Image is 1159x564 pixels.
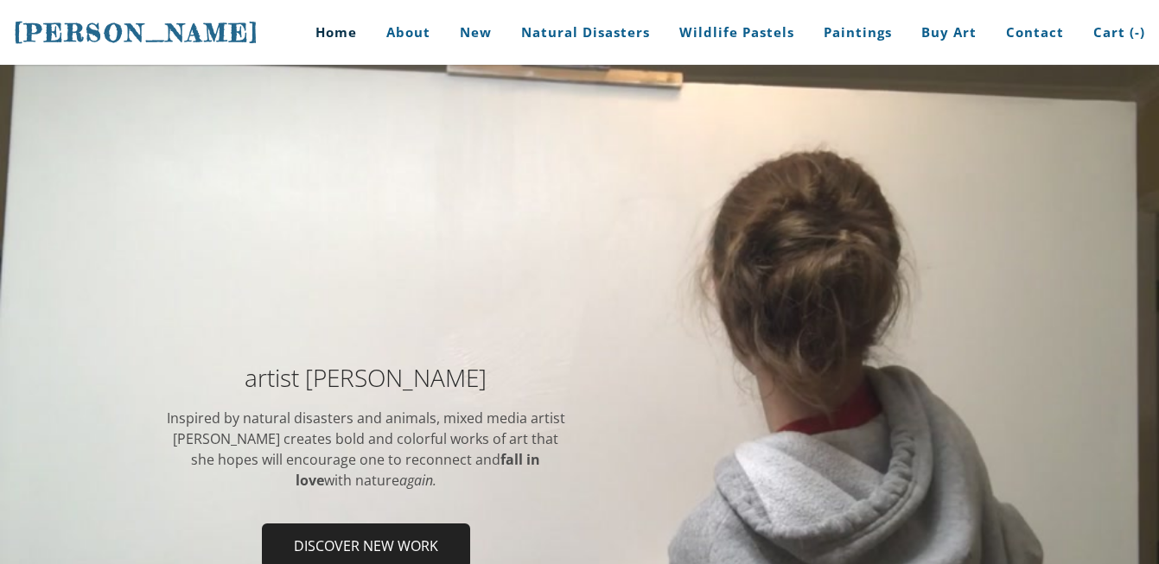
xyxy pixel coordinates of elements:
[165,365,567,390] h2: artist [PERSON_NAME]
[14,18,259,48] span: [PERSON_NAME]
[1135,23,1140,41] span: -
[399,471,436,490] em: again.
[14,16,259,49] a: [PERSON_NAME]
[165,408,567,491] div: Inspired by natural disasters and animals, mixed media artist [PERSON_NAME] ​creates bold and col...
